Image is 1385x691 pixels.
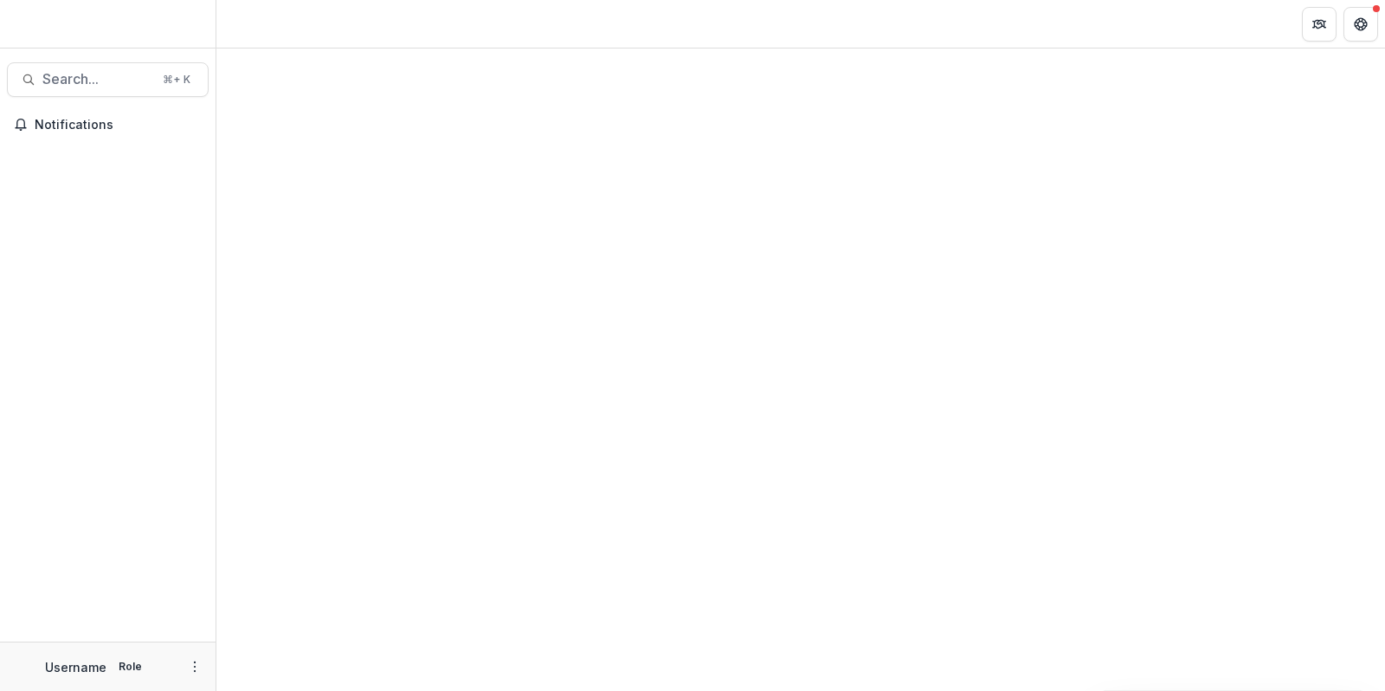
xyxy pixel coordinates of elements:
[7,62,209,97] button: Search...
[35,118,202,132] span: Notifications
[1343,7,1378,42] button: Get Help
[159,70,194,89] div: ⌘ + K
[113,659,147,675] p: Role
[223,11,297,36] nav: breadcrumb
[7,111,209,139] button: Notifications
[184,656,205,677] button: More
[1302,7,1337,42] button: Partners
[42,71,152,87] span: Search...
[45,658,106,676] p: Username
